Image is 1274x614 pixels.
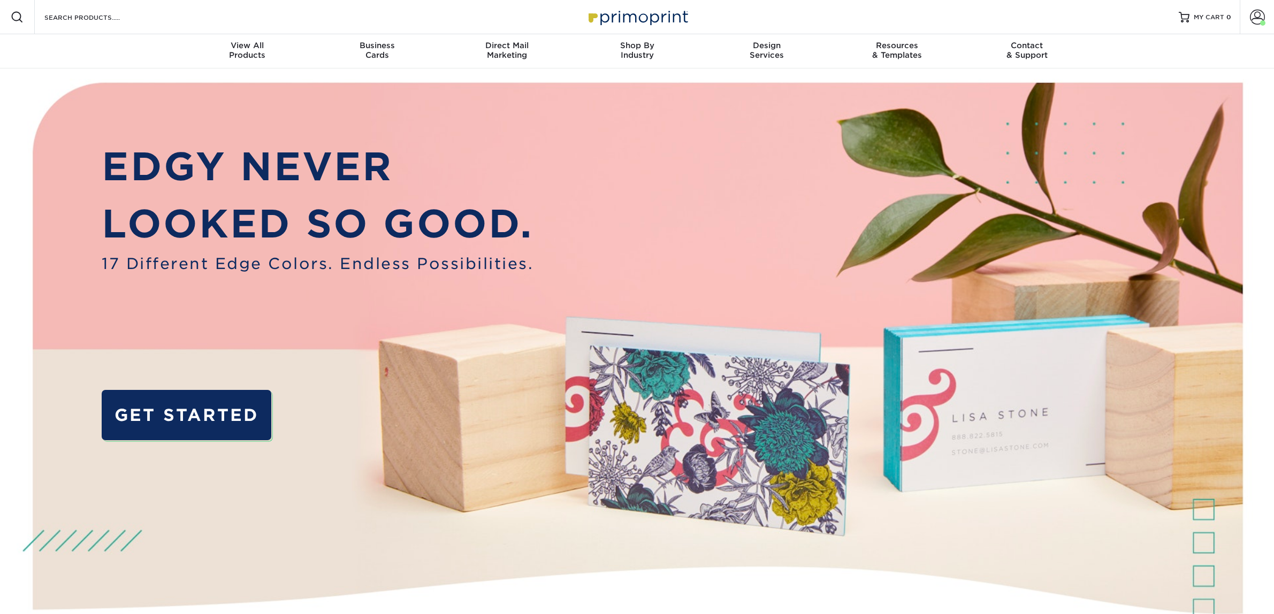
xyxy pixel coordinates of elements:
[572,41,702,50] span: Shop By
[102,252,533,275] span: 17 Different Edge Colors. Endless Possibilities.
[442,41,572,50] span: Direct Mail
[312,34,442,68] a: BusinessCards
[1194,13,1224,22] span: MY CART
[182,41,312,50] span: View All
[572,34,702,68] a: Shop ByIndustry
[962,34,1092,68] a: Contact& Support
[702,34,832,68] a: DesignServices
[312,41,442,50] span: Business
[962,41,1092,50] span: Contact
[702,41,832,60] div: Services
[572,41,702,60] div: Industry
[442,34,572,68] a: Direct MailMarketing
[832,34,962,68] a: Resources& Templates
[702,41,832,50] span: Design
[182,34,312,68] a: View AllProducts
[584,5,691,28] img: Primoprint
[832,41,962,60] div: & Templates
[832,41,962,50] span: Resources
[102,138,533,195] p: EDGY NEVER
[1226,13,1231,21] span: 0
[442,41,572,60] div: Marketing
[102,195,533,252] p: LOOKED SO GOOD.
[43,11,148,24] input: SEARCH PRODUCTS.....
[312,41,442,60] div: Cards
[182,41,312,60] div: Products
[962,41,1092,60] div: & Support
[102,390,271,440] a: GET STARTED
